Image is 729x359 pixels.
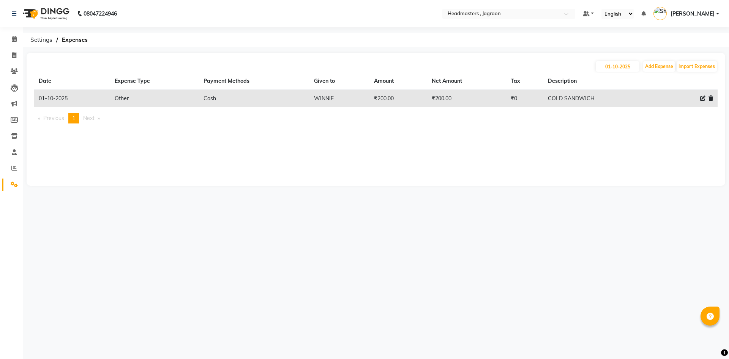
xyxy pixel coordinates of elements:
iframe: chat widget [697,329,721,351]
span: Expenses [58,33,92,47]
td: ₹200.00 [427,90,506,108]
th: Payment Methods [199,73,309,90]
img: logo [19,3,71,24]
span: [PERSON_NAME] [671,10,715,18]
th: Given to [309,73,369,90]
th: Tax [506,73,543,90]
td: COLD SANDWICH [543,90,655,108]
button: Add Expense [643,61,675,72]
input: PLACEHOLDER.DATE [596,61,639,72]
nav: Pagination [34,113,718,123]
td: 01-10-2025 [34,90,110,108]
b: 08047224946 [84,3,117,24]
button: Import Expenses [677,61,717,72]
th: Date [34,73,110,90]
span: Previous [43,115,64,122]
td: WINNIE [309,90,369,108]
th: Net Amount [427,73,506,90]
th: Description [543,73,655,90]
td: Other [110,90,199,108]
th: Amount [369,73,427,90]
span: 1 [72,115,75,122]
td: ₹200.00 [369,90,427,108]
img: Shivangi Jagraon [653,7,667,20]
td: ₹0 [506,90,543,108]
td: Cash [199,90,309,108]
th: Expense Type [110,73,199,90]
span: Next [83,115,95,122]
span: Settings [27,33,56,47]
